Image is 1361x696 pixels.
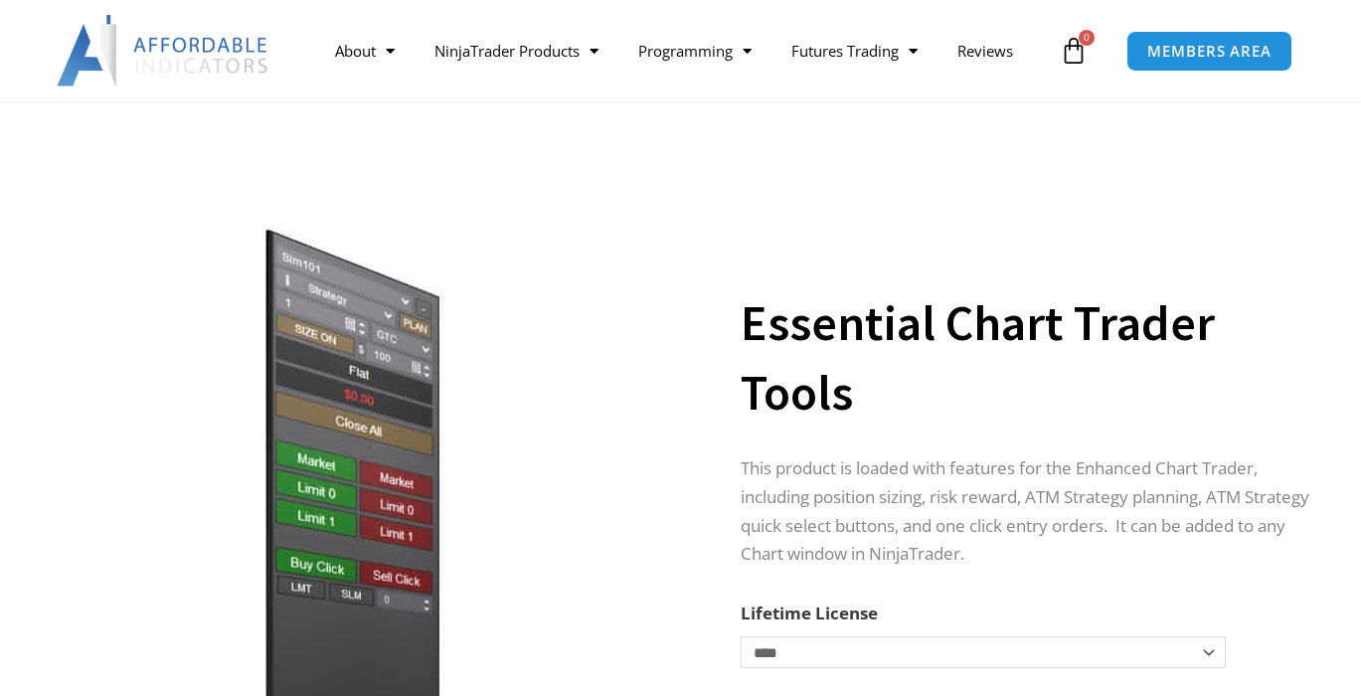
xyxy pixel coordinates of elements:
a: Futures Trading [771,28,937,74]
a: 0 [1030,22,1117,80]
span: 0 [1079,30,1095,46]
a: Reviews [937,28,1033,74]
img: LogoAI | Affordable Indicators – NinjaTrader [57,15,270,87]
p: This product is loaded with features for the Enhanced Chart Trader, including position sizing, ri... [741,454,1311,570]
label: Lifetime License [741,602,878,624]
nav: Menu [315,28,1056,74]
span: MEMBERS AREA [1147,44,1272,59]
a: MEMBERS AREA [1126,31,1292,72]
h1: Essential Chart Trader Tools [741,288,1311,428]
a: Programming [618,28,771,74]
a: NinjaTrader Products [415,28,618,74]
a: Clear options [741,678,771,692]
a: About [315,28,415,74]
